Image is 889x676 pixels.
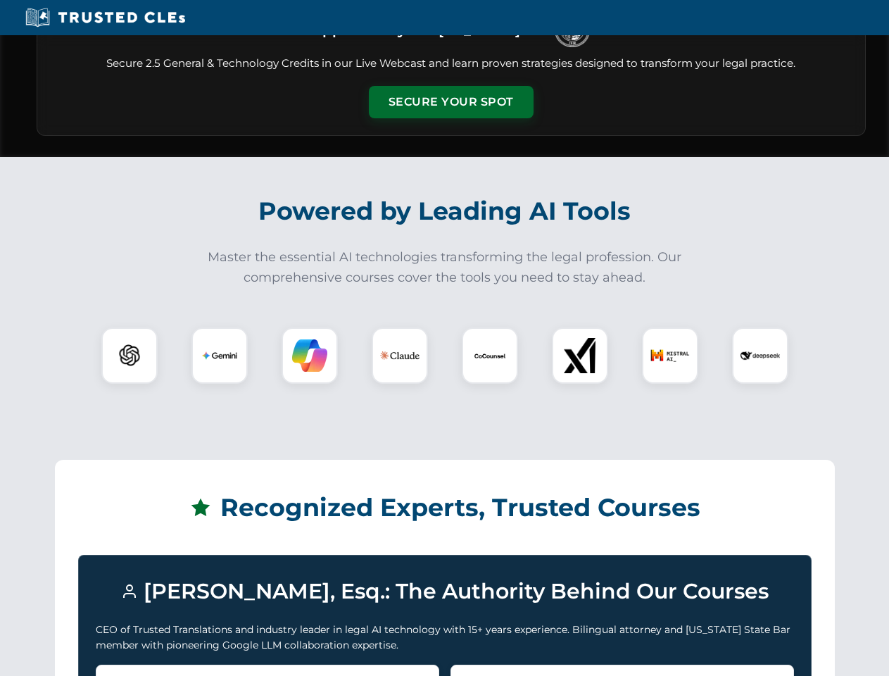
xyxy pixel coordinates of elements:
[191,327,248,384] div: Gemini
[282,327,338,384] div: Copilot
[96,622,794,653] p: CEO of Trusted Translations and industry leader in legal AI technology with 15+ years experience....
[642,327,698,384] div: Mistral AI
[198,247,691,288] p: Master the essential AI technologies transforming the legal profession. Our comprehensive courses...
[78,483,812,532] h2: Recognized Experts, Trusted Courses
[740,336,780,375] img: DeepSeek Logo
[552,327,608,384] div: xAI
[372,327,428,384] div: Claude
[96,572,794,611] h3: [PERSON_NAME], Esq.: The Authority Behind Our Courses
[101,327,158,384] div: ChatGPT
[21,7,189,28] img: Trusted CLEs
[55,187,835,236] h2: Powered by Leading AI Tools
[369,86,534,118] button: Secure Your Spot
[472,338,507,373] img: CoCounsel Logo
[732,327,788,384] div: DeepSeek
[54,56,848,72] p: Secure 2.5 General & Technology Credits in our Live Webcast and learn proven strategies designed ...
[380,336,420,375] img: Claude Logo
[562,338,598,373] img: xAI Logo
[292,338,327,373] img: Copilot Logo
[202,338,237,373] img: Gemini Logo
[109,335,150,376] img: ChatGPT Logo
[650,336,690,375] img: Mistral AI Logo
[462,327,518,384] div: CoCounsel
